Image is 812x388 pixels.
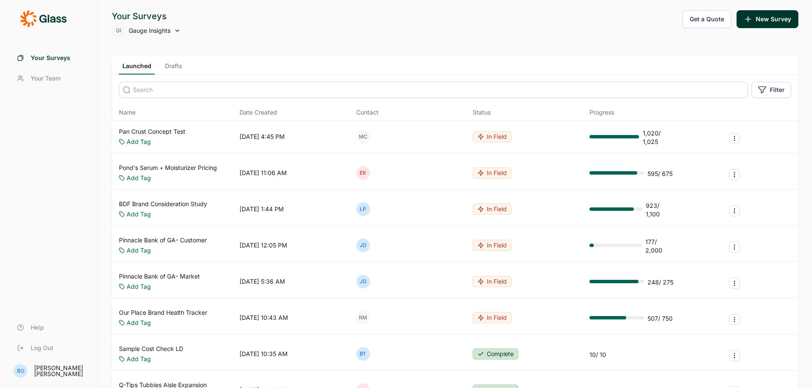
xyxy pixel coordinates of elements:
[112,10,181,22] div: Your Surveys
[643,129,675,146] div: 1,020 / 1,025
[119,272,200,281] a: Pinnacle Bank of GA- Market
[473,131,511,142] button: In Field
[127,355,151,363] a: Add Tag
[473,167,511,178] button: In Field
[119,62,155,75] a: Launched
[729,169,740,180] button: Survey Actions
[119,82,748,98] input: Search
[240,132,285,141] div: [DATE] 4:45 PM
[127,282,151,291] a: Add Tag
[127,174,151,182] a: Add Tag
[356,166,370,180] div: EK
[356,239,370,252] div: JD
[729,205,740,216] button: Survey Actions
[647,314,673,323] div: 507 / 750
[240,313,288,322] div: [DATE] 10:43 AM
[473,108,491,117] div: Status
[119,108,136,117] span: Name
[729,241,740,253] button: Survey Actions
[729,350,740,361] button: Survey Actions
[34,365,87,377] div: [PERSON_NAME] [PERSON_NAME]
[240,277,285,286] div: [DATE] 5:36 AM
[473,240,511,251] button: In Field
[129,26,170,35] span: Gauge Insights
[589,351,606,359] div: 10 / 10
[589,108,614,117] div: Progress
[646,201,674,218] div: 923 / 1,100
[31,323,44,332] span: Help
[127,138,151,146] a: Add Tag
[356,311,370,325] div: RM
[729,133,740,144] button: Survey Actions
[356,347,370,361] div: BT
[647,170,673,178] div: 595 / 675
[682,10,731,28] button: Get a Quote
[356,108,379,117] div: Contact
[162,62,185,75] a: Drafts
[119,345,183,353] a: Sample Cost Check LD
[770,86,785,94] span: Filter
[127,319,151,327] a: Add Tag
[751,82,791,98] button: Filter
[729,314,740,325] button: Survey Actions
[356,202,370,216] div: LP
[119,200,207,208] a: BDF Brand Consideration Study
[473,204,511,215] button: In Field
[119,127,185,136] a: Pan Crust Concept Test
[240,205,284,213] div: [DATE] 1:44 PM
[240,169,287,177] div: [DATE] 11:06 AM
[119,308,207,317] a: Our Place Brand Health Tracker
[240,350,288,358] div: [DATE] 10:35 AM
[645,238,675,255] div: 177 / 2,000
[729,278,740,289] button: Survey Actions
[473,312,511,323] button: In Field
[240,108,277,117] span: Date Created
[356,275,370,288] div: JD
[647,278,673,287] div: 248 / 275
[31,344,53,352] span: Log Out
[31,74,61,83] span: Your Team
[240,241,287,250] div: [DATE] 12:05 PM
[356,130,370,144] div: MC
[119,236,207,244] a: Pinnacle Bank of GA- Customer
[112,24,125,37] div: GI
[737,10,798,28] button: New Survey
[473,276,511,287] button: In Field
[14,364,27,378] div: BO
[127,210,151,218] a: Add Tag
[473,348,518,359] button: Complete
[31,54,70,62] span: Your Surveys
[127,246,151,255] a: Add Tag
[119,164,217,172] a: Pond's Serum + Moisturizer Pricing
